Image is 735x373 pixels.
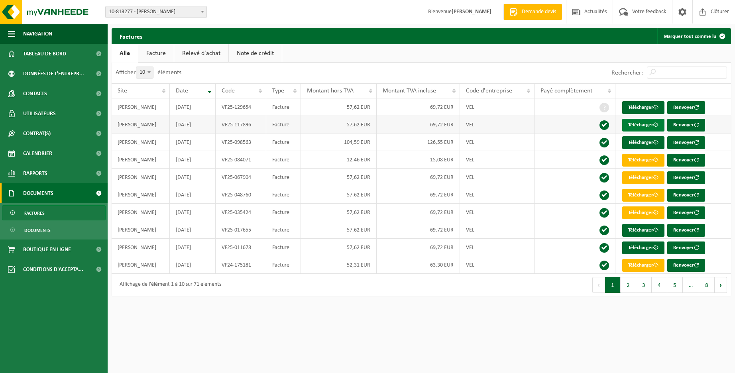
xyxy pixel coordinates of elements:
td: 57,62 EUR [301,204,376,221]
span: Code [222,88,235,94]
button: Renvoyer [667,259,705,272]
span: Montant TVA incluse [383,88,436,94]
td: [DATE] [170,133,216,151]
td: Facture [266,151,301,169]
td: VF25-117896 [216,116,266,133]
td: Facture [266,256,301,274]
td: 104,59 EUR [301,133,376,151]
td: 15,08 EUR [377,151,460,169]
td: 12,46 EUR [301,151,376,169]
span: … [683,277,699,293]
a: Relevé d'achat [174,44,228,63]
a: Télécharger [622,136,664,149]
span: Payé complètement [540,88,592,94]
span: Conditions d'accepta... [23,259,83,279]
td: [PERSON_NAME] [112,133,170,151]
td: Facture [266,221,301,239]
h2: Factures [112,28,150,44]
button: 1 [605,277,621,293]
td: [DATE] [170,186,216,204]
td: 69,72 EUR [377,221,460,239]
span: Boutique en ligne [23,240,71,259]
button: 8 [699,277,715,293]
td: VF25-098563 [216,133,266,151]
td: VF25-017655 [216,221,266,239]
td: VEL [460,169,535,186]
button: Renvoyer [667,119,705,132]
button: 2 [621,277,636,293]
td: [DATE] [170,169,216,186]
span: 10 [136,67,153,79]
td: 69,72 EUR [377,204,460,221]
strong: [PERSON_NAME] [452,9,491,15]
td: VEL [460,151,535,169]
td: [PERSON_NAME] [112,98,170,116]
a: Télécharger [622,224,664,237]
td: VF25-129654 [216,98,266,116]
td: Facture [266,98,301,116]
td: [PERSON_NAME] [112,221,170,239]
span: Contrat(s) [23,124,51,143]
td: Facture [266,186,301,204]
span: Demande devis [520,8,558,16]
a: Facture [138,44,174,63]
a: Télécharger [622,101,664,114]
td: VF24-175181 [216,256,266,274]
td: [DATE] [170,98,216,116]
a: Télécharger [622,154,664,167]
td: VEL [460,239,535,256]
td: VEL [460,186,535,204]
td: VEL [460,133,535,151]
td: 57,62 EUR [301,239,376,256]
td: 57,62 EUR [301,169,376,186]
td: VEL [460,116,535,133]
td: VF25-067904 [216,169,266,186]
td: [DATE] [170,116,216,133]
button: Renvoyer [667,136,705,149]
td: [PERSON_NAME] [112,151,170,169]
td: [DATE] [170,151,216,169]
td: [PERSON_NAME] [112,186,170,204]
td: VF25-084071 [216,151,266,169]
td: 69,72 EUR [377,98,460,116]
td: [PERSON_NAME] [112,256,170,274]
button: 4 [652,277,667,293]
td: VF25-048760 [216,186,266,204]
span: Factures [24,206,45,221]
td: 57,62 EUR [301,221,376,239]
button: 3 [636,277,652,293]
a: Télécharger [622,189,664,202]
span: Documents [23,183,53,203]
button: Renvoyer [667,206,705,219]
label: Rechercher: [611,70,643,76]
a: Télécharger [622,119,664,132]
span: Code d'entreprise [466,88,512,94]
td: 69,72 EUR [377,239,460,256]
span: Tableau de bord [23,44,66,64]
td: 69,72 EUR [377,169,460,186]
span: Date [176,88,188,94]
a: Factures [2,205,106,220]
button: Renvoyer [667,101,705,114]
td: VEL [460,221,535,239]
span: Type [272,88,284,94]
a: Télécharger [622,206,664,219]
td: 57,62 EUR [301,186,376,204]
button: Renvoyer [667,171,705,184]
td: 69,72 EUR [377,186,460,204]
td: [PERSON_NAME] [112,204,170,221]
a: Alle [112,44,138,63]
button: Renvoyer [667,154,705,167]
td: VF25-011678 [216,239,266,256]
button: Renvoyer [667,189,705,202]
td: 63,30 EUR [377,256,460,274]
label: Afficher éléments [116,69,181,76]
td: Facture [266,116,301,133]
td: [PERSON_NAME] [112,169,170,186]
span: 10-813277 - LAROY JACQUES - WANZE [105,6,207,18]
a: Télécharger [622,241,664,254]
td: 126,55 EUR [377,133,460,151]
a: Demande devis [503,4,562,20]
span: Site [118,88,127,94]
span: Rapports [23,163,47,183]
